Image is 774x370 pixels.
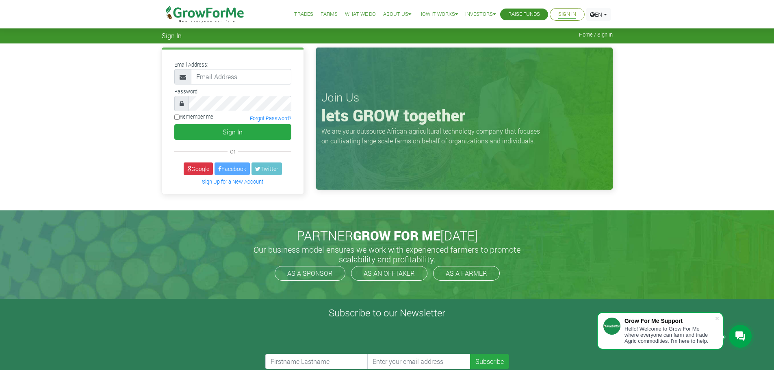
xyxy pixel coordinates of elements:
[367,354,470,369] input: Enter your email address
[558,10,576,19] a: Sign In
[245,245,529,264] h5: Our business model ensures we work with experienced farmers to promote scalability and profitabil...
[465,10,496,19] a: Investors
[162,32,182,39] span: Sign In
[174,88,199,95] label: Password:
[383,10,411,19] a: About Us
[294,10,313,19] a: Trades
[345,10,376,19] a: What We Do
[265,322,389,354] iframe: reCAPTCHA
[174,113,213,121] label: Remember me
[321,91,607,104] h3: Join Us
[250,115,291,121] a: Forgot Password?
[321,106,607,125] h1: lets GROW together
[321,126,545,146] p: We are your outsource African agricultural technology company that focuses on cultivating large s...
[191,69,291,84] input: Email Address
[624,326,715,344] div: Hello! Welcome to Grow For Me where everyone can farm and trade Agric commodities. I'm here to help.
[10,307,764,319] h4: Subscribe to our Newsletter
[165,228,609,243] h2: PARTNER [DATE]
[275,266,345,281] a: AS A SPONSOR
[353,227,440,244] span: GROW FOR ME
[202,178,263,185] a: Sign Up for a New Account
[184,162,213,175] a: Google
[508,10,540,19] a: Raise Funds
[174,61,208,69] label: Email Address:
[433,266,500,281] a: AS A FARMER
[418,10,458,19] a: How it Works
[321,10,338,19] a: Farms
[586,8,611,21] a: EN
[470,354,509,369] button: Subscribe
[351,266,427,281] a: AS AN OFFTAKER
[174,146,291,156] div: or
[265,354,369,369] input: Firstname Lastname
[174,115,180,120] input: Remember me
[579,32,613,38] span: Home / Sign In
[174,124,291,140] button: Sign In
[624,318,715,324] div: Grow For Me Support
